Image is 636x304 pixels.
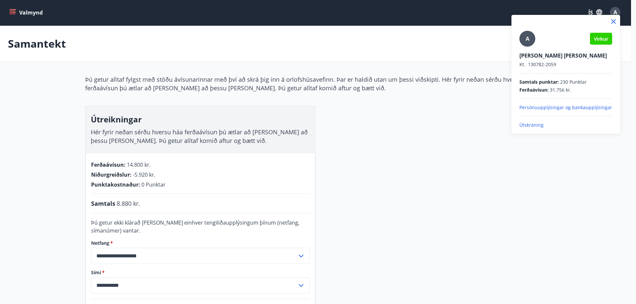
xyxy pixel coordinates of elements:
font: Virkur [594,36,608,42]
font: Samtals punktar [519,79,557,85]
font: 130782-2059 [528,61,556,67]
font: Persónuupplýsingar og bankaupplýsingar [519,104,612,110]
font: Útskráning [519,122,544,128]
font: : [547,87,549,93]
font: 230 [560,79,568,85]
font: [PERSON_NAME] [PERSON_NAME] [519,52,607,59]
font: A [526,35,529,42]
font: Punktar [569,79,587,85]
font: Ferðaávísun [519,87,547,93]
font: 31.756 kr. [550,87,571,93]
font: : [557,79,559,85]
font: Kt. [519,61,525,67]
